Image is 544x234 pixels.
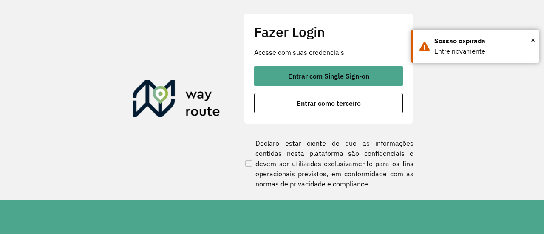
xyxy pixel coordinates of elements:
button: button [254,93,403,113]
button: button [254,66,403,86]
div: Entre novamente [434,46,533,56]
label: Declaro estar ciente de que as informações contidas nesta plataforma são confidenciais e devem se... [244,138,414,189]
p: Acesse com suas credenciais [254,47,403,57]
h2: Fazer Login [254,24,403,40]
span: × [531,34,535,46]
div: Sessão expirada [434,36,533,46]
button: Close [531,34,535,46]
span: Entrar com Single Sign-on [288,73,369,79]
span: Entrar como terceiro [297,100,361,107]
img: Roteirizador AmbevTech [133,80,220,121]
